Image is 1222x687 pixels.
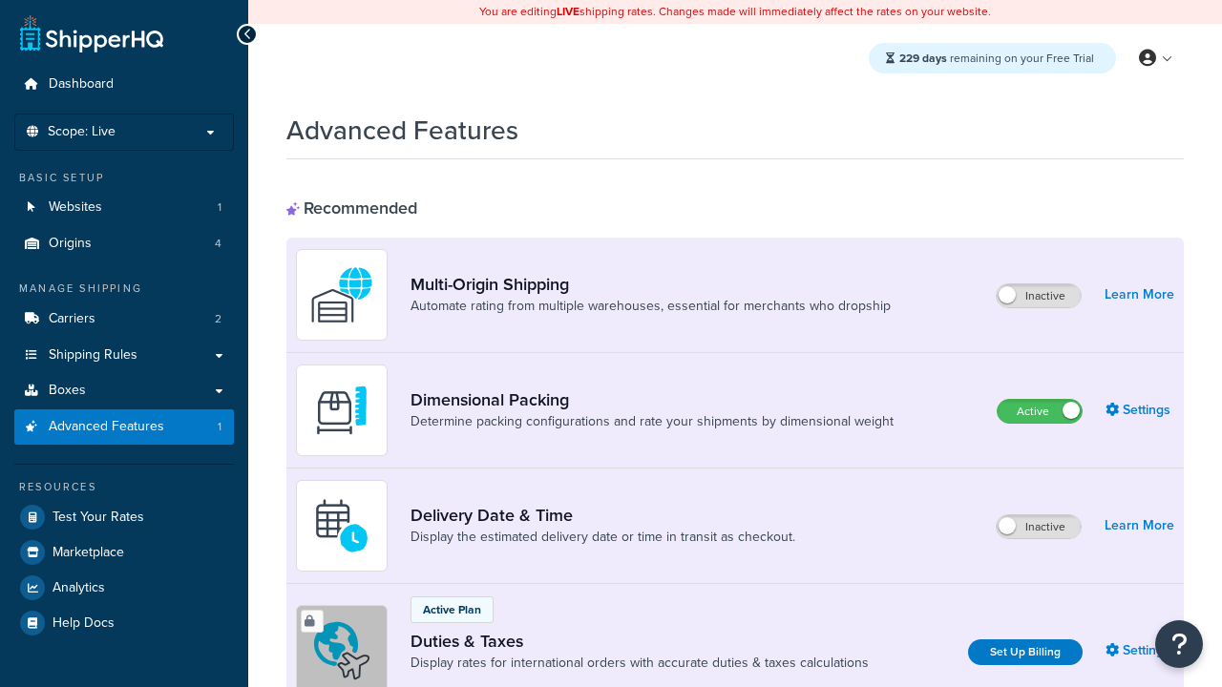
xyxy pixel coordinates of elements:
a: Websites1 [14,190,234,225]
span: 1 [218,199,221,216]
strong: 229 days [899,50,947,67]
span: remaining on your Free Trial [899,50,1094,67]
img: gfkeb5ejjkALwAAAABJRU5ErkJggg== [308,492,375,559]
li: Websites [14,190,234,225]
span: Shipping Rules [49,347,137,364]
a: Marketplace [14,535,234,570]
a: Carriers2 [14,302,234,337]
a: Help Docs [14,606,234,640]
img: DTVBYsAAAAAASUVORK5CYII= [308,377,375,444]
label: Inactive [997,515,1081,538]
a: Analytics [14,571,234,605]
label: Inactive [997,284,1081,307]
a: Set Up Billing [968,639,1083,665]
span: Dashboard [49,76,114,93]
a: Advanced Features1 [14,409,234,445]
h1: Advanced Features [286,112,518,149]
div: Manage Shipping [14,281,234,297]
span: Help Docs [53,615,115,632]
a: Duties & Taxes [411,631,869,652]
a: Shipping Rules [14,338,234,373]
span: 2 [215,311,221,327]
li: Advanced Features [14,409,234,445]
label: Active [998,400,1082,423]
a: Display the estimated delivery date or time in transit as checkout. [411,528,795,547]
a: Multi-Origin Shipping [411,274,891,295]
a: Display rates for international orders with accurate duties & taxes calculations [411,654,869,673]
span: Advanced Features [49,419,164,435]
span: 4 [215,236,221,252]
a: Delivery Date & Time [411,505,795,526]
a: Settings [1106,637,1174,664]
a: Learn More [1105,512,1174,539]
span: Origins [49,236,92,252]
a: Settings [1106,397,1174,424]
div: Recommended [286,198,417,219]
span: Marketplace [53,545,124,561]
span: Analytics [53,580,105,596]
span: Websites [49,199,102,216]
a: Test Your Rates [14,500,234,534]
span: 1 [218,419,221,435]
a: Automate rating from multiple warehouses, essential for merchants who dropship [411,297,891,316]
div: Basic Setup [14,170,234,186]
p: Active Plan [423,601,481,618]
a: Learn More [1105,281,1174,308]
button: Open Resource Center [1155,620,1203,668]
div: Resources [14,479,234,495]
a: Determine packing configurations and rate your shipments by dimensional weight [411,412,894,431]
a: Dimensional Packing [411,389,894,410]
img: WatD5o0RtDAAAAAElFTkSuQmCC [308,261,375,328]
a: Origins4 [14,226,234,261]
li: Origins [14,226,234,261]
span: Carriers [49,311,95,327]
span: Boxes [49,383,86,399]
a: Dashboard [14,67,234,102]
span: Scope: Live [48,124,116,140]
li: Carriers [14,302,234,337]
b: LIVE [557,3,579,20]
span: Test Your Rates [53,510,144,526]
a: Boxes [14,373,234,408]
